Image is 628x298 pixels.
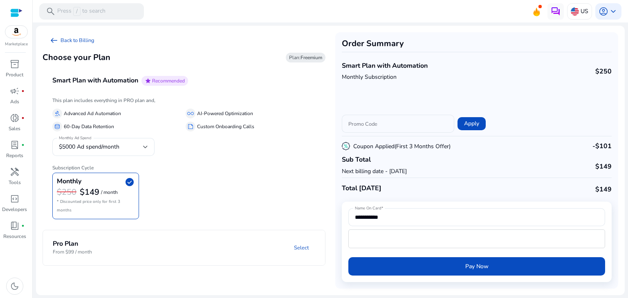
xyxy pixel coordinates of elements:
p: 60-Day Data Retention [64,122,114,131]
p: US [581,4,588,18]
a: Select [287,240,315,255]
div: Smart Plan with AutomationstarRecommended [43,95,325,226]
button: Apply [458,117,486,130]
span: arrow_left_alt [49,36,59,45]
p: Tools [9,179,21,186]
img: amazon.svg [5,26,27,38]
span: check_circle [125,177,135,187]
span: dark_mode [10,281,20,291]
span: Plan: [289,54,322,61]
p: Developers [2,206,27,213]
mat-expansion-panel-header: Smart Plan with AutomationstarRecommended [43,67,345,95]
iframe: Secure card payment input frame [353,231,601,247]
span: fiber_manual_record [21,89,25,93]
h4: Total [DATE] [342,185,381,192]
span: fiber_manual_record [21,143,25,147]
p: Coupon Applied [353,142,451,151]
p: Resources [3,233,26,240]
h4: Pro Plan [53,240,92,248]
span: search [46,7,56,16]
span: all_inclusive [187,110,194,117]
span: star [145,78,151,84]
span: Recommended [152,78,185,84]
span: fiber_manual_record [21,224,25,227]
p: AI-Powered Optimization [197,109,253,118]
p: Ads [10,98,19,105]
span: keyboard_arrow_down [608,7,618,16]
p: Marketplace [5,41,28,47]
p: Custom Onboarding Calls [197,122,254,131]
h4: $250 [595,68,612,76]
p: Sales [9,125,20,132]
span: database [54,123,61,130]
span: code_blocks [10,194,20,204]
span: / [73,7,81,16]
span: book_4 [10,221,20,231]
h4: Smart Plan with Automation [342,62,428,70]
h3: Choose your Plan [43,53,110,62]
p: Advanced Ad Automation [64,109,121,118]
span: donut_small [10,113,20,123]
h6: This plan includes everything in PRO plan and, [52,98,316,103]
h4: Sub Total [342,156,407,164]
mat-label: Name On Card [355,205,381,211]
span: $5000 Ad spend/month [59,143,119,151]
mat-label: Monthly Ad Spend [59,135,91,141]
p: Monthly Subscription [342,73,428,81]
h4: Smart Plan with Automation [52,77,138,85]
span: fiber_manual_record [21,116,25,120]
p: * Discounted price only for first 3 months [57,198,135,215]
span: lab_profile [10,140,20,150]
b: Freemium [301,54,322,61]
span: summarize [187,123,194,130]
button: Pay Now [348,257,605,276]
p: Reports [6,152,23,159]
span: (First 3 Months Offer) [395,142,451,150]
img: us.svg [571,7,579,16]
b: $149 [80,187,99,198]
p: From $99 / month [53,248,92,256]
span: gavel [54,110,61,117]
p: Press to search [57,7,105,16]
h3: Order Summary [342,39,612,49]
span: handyman [10,167,20,177]
h4: $149 [595,186,612,193]
h3: $250 [57,187,76,197]
h4: Monthly [57,178,81,185]
h4: -$101 [592,142,612,150]
mat-expansion-panel-header: Pro PlanFrom $99 / monthSelect [43,230,345,265]
span: inventory_2 [10,59,20,69]
p: / month [101,190,118,195]
span: Pay Now [465,262,489,271]
span: Apply [464,119,479,128]
p: Product [6,71,23,78]
span: campaign [10,86,20,96]
a: arrow_left_altBack to Billing [43,32,101,49]
p: Next billing date - [DATE] [342,167,407,176]
h4: $149 [595,163,612,171]
h6: Subscription Cycle [52,158,316,171]
span: account_circle [599,7,608,16]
